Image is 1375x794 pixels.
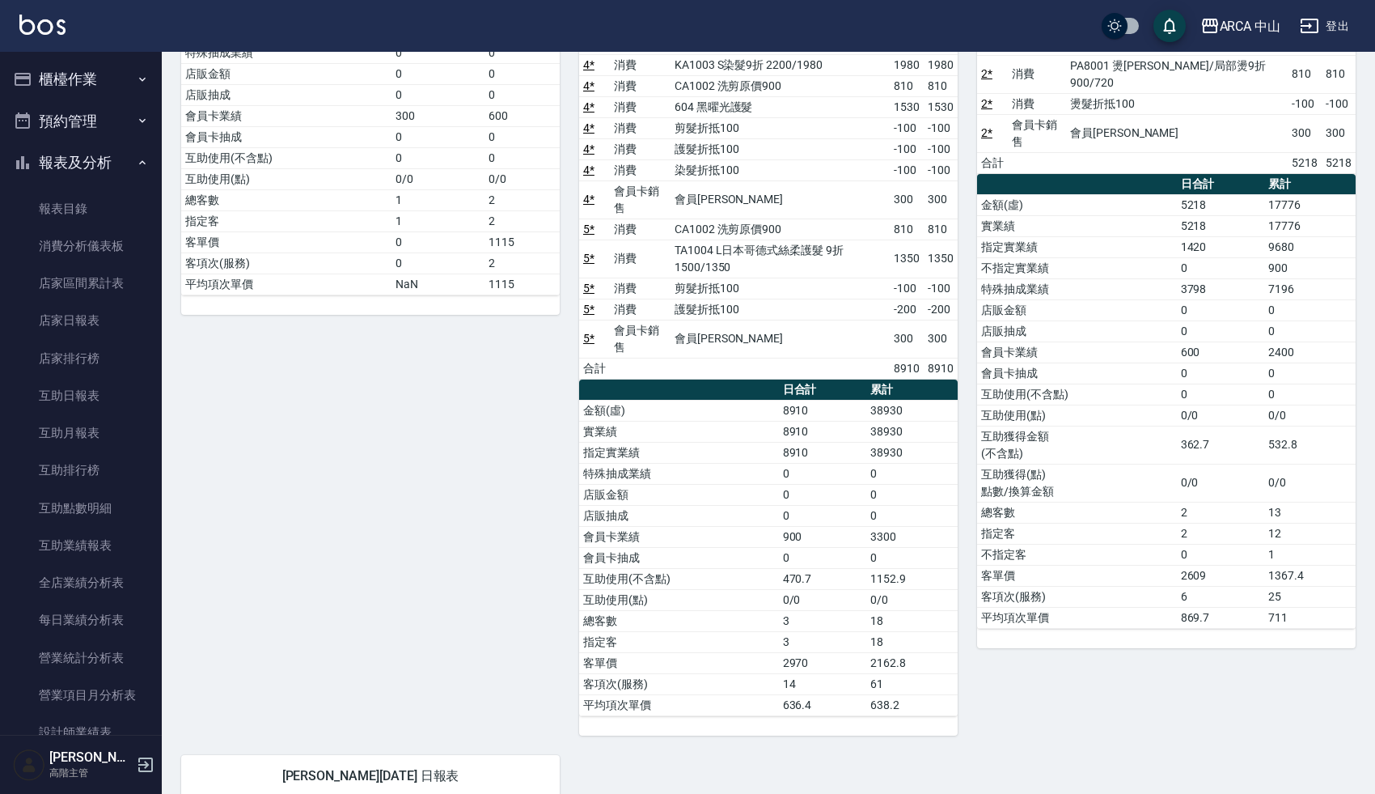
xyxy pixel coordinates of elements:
[671,54,890,75] td: KA1003 S染髮9折 2200/1980
[977,502,1177,523] td: 總客數
[977,565,1177,586] td: 客單價
[1322,93,1356,114] td: -100
[890,75,924,96] td: 810
[610,180,671,219] td: 會員卡銷售
[1177,363,1265,384] td: 0
[1177,607,1265,628] td: 869.7
[924,159,958,180] td: -100
[890,117,924,138] td: -100
[181,63,391,84] td: 店販金額
[181,42,391,63] td: 特殊抽成業績
[866,610,958,631] td: 18
[1177,299,1265,321] td: 0
[6,639,155,677] a: 營業統計分析表
[1264,363,1356,384] td: 0
[391,63,484,84] td: 0
[181,105,391,126] td: 會員卡業績
[977,342,1177,363] td: 會員卡業績
[484,105,560,126] td: 600
[6,100,155,142] button: 預約管理
[6,142,155,184] button: 報表及分析
[579,673,779,694] td: 客項次(服務)
[866,547,958,568] td: 0
[1177,464,1265,502] td: 0/0
[779,505,867,526] td: 0
[890,96,924,117] td: 1530
[610,278,671,299] td: 消費
[866,652,958,673] td: 2162.8
[1008,93,1066,114] td: 消費
[484,168,560,189] td: 0/0
[6,265,155,302] a: 店家區間累計表
[579,526,779,547] td: 會員卡業績
[1177,194,1265,215] td: 5218
[890,138,924,159] td: -100
[1066,55,1288,93] td: PA8001 燙[PERSON_NAME]/局部燙9折 900/720
[924,299,958,320] td: -200
[977,257,1177,278] td: 不指定實業績
[1264,236,1356,257] td: 9680
[1194,10,1288,43] button: ARCA 中山
[1220,16,1281,36] div: ARCA 中山
[1177,523,1265,544] td: 2
[579,547,779,568] td: 會員卡抽成
[1177,215,1265,236] td: 5218
[1177,426,1265,464] td: 362.7
[671,117,890,138] td: 剪髮折抵100
[610,54,671,75] td: 消費
[890,320,924,358] td: 300
[866,421,958,442] td: 38930
[391,168,484,189] td: 0/0
[6,377,155,414] a: 互助日報表
[6,564,155,601] a: 全店業績分析表
[779,400,867,421] td: 8910
[6,452,155,489] a: 互助排行榜
[866,673,958,694] td: 61
[484,84,560,105] td: 0
[977,174,1356,629] table: a dense table
[181,168,391,189] td: 互助使用(點)
[391,126,484,147] td: 0
[1177,502,1265,523] td: 2
[671,138,890,159] td: 護髮折抵100
[924,320,958,358] td: 300
[924,75,958,96] td: 810
[484,126,560,147] td: 0
[1264,299,1356,321] td: 0
[181,253,391,274] td: 客項次(服務)
[6,190,155,227] a: 報表目錄
[391,42,484,63] td: 0
[977,363,1177,384] td: 會員卡抽成
[1264,321,1356,342] td: 0
[779,484,867,505] td: 0
[1264,278,1356,299] td: 7196
[6,302,155,339] a: 店家日報表
[671,159,890,180] td: 染髮折抵100
[866,694,958,715] td: 638.2
[779,421,867,442] td: 8910
[1264,384,1356,405] td: 0
[977,523,1177,544] td: 指定客
[1153,10,1186,42] button: save
[1066,93,1288,114] td: 燙髮折抵100
[6,58,155,100] button: 櫃檯作業
[779,463,867,484] td: 0
[49,766,132,780] p: 高階主管
[1066,114,1288,152] td: 會員[PERSON_NAME]
[977,152,1008,173] td: 合計
[19,15,66,35] img: Logo
[1288,114,1322,152] td: 300
[671,219,890,240] td: CA1002 洗剪原價900
[1008,55,1066,93] td: 消費
[579,463,779,484] td: 特殊抽成業績
[924,180,958,219] td: 300
[779,442,867,463] td: 8910
[579,505,779,526] td: 店販抽成
[924,117,958,138] td: -100
[866,526,958,547] td: 3300
[890,240,924,278] td: 1350
[924,138,958,159] td: -100
[779,589,867,610] td: 0/0
[610,138,671,159] td: 消費
[181,231,391,253] td: 客單價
